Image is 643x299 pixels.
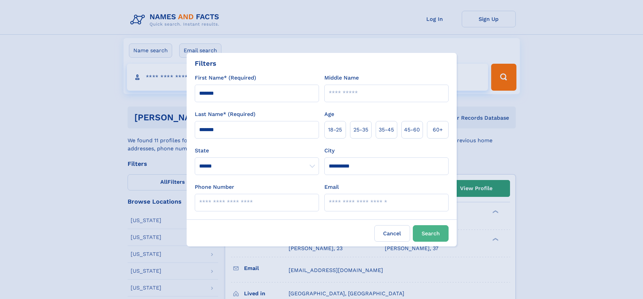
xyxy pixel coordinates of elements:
[433,126,443,134] span: 60+
[195,74,256,82] label: First Name* (Required)
[379,126,394,134] span: 35‑45
[195,147,319,155] label: State
[404,126,420,134] span: 45‑60
[374,225,410,242] label: Cancel
[413,225,449,242] button: Search
[195,110,256,118] label: Last Name* (Required)
[324,183,339,191] label: Email
[195,58,216,68] div: Filters
[353,126,368,134] span: 25‑35
[324,74,359,82] label: Middle Name
[328,126,342,134] span: 18‑25
[324,110,334,118] label: Age
[324,147,334,155] label: City
[195,183,234,191] label: Phone Number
